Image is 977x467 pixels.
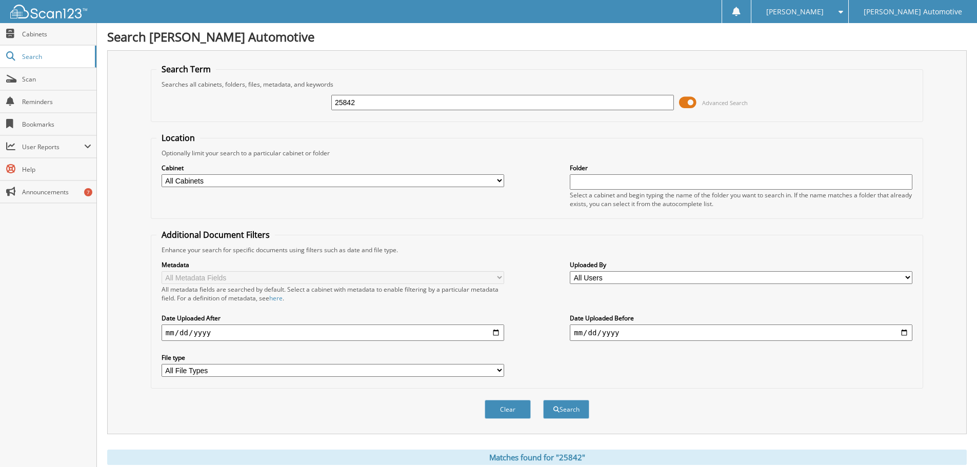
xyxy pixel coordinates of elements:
legend: Search Term [156,64,216,75]
img: scan123-logo-white.svg [10,5,87,18]
span: [PERSON_NAME] [766,9,824,15]
span: User Reports [22,143,84,151]
span: Bookmarks [22,120,91,129]
label: Date Uploaded After [162,314,504,322]
div: All metadata fields are searched by default. Select a cabinet with metadata to enable filtering b... [162,285,504,302]
legend: Additional Document Filters [156,229,275,240]
input: start [162,324,504,341]
span: Search [22,52,90,61]
div: Select a cabinet and begin typing the name of the folder you want to search in. If the name match... [570,191,912,208]
div: Enhance your search for specific documents using filters such as date and file type. [156,246,918,254]
h1: Search [PERSON_NAME] Automotive [107,28,967,45]
label: Cabinet [162,164,504,172]
span: Help [22,165,91,174]
input: end [570,324,912,341]
label: Date Uploaded Before [570,314,912,322]
span: Reminders [22,97,91,106]
span: Cabinets [22,30,91,38]
div: Optionally limit your search to a particular cabinet or folder [156,149,918,157]
label: Uploaded By [570,260,912,269]
span: Scan [22,75,91,84]
div: 7 [84,188,92,196]
label: Folder [570,164,912,172]
span: Advanced Search [702,99,748,107]
div: Searches all cabinets, folders, files, metadata, and keywords [156,80,918,89]
label: Metadata [162,260,504,269]
span: Announcements [22,188,91,196]
a: here [269,294,283,302]
span: [PERSON_NAME] Automotive [864,9,962,15]
label: File type [162,353,504,362]
button: Search [543,400,589,419]
div: Matches found for "25842" [107,450,967,465]
button: Clear [485,400,531,419]
legend: Location [156,132,200,144]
